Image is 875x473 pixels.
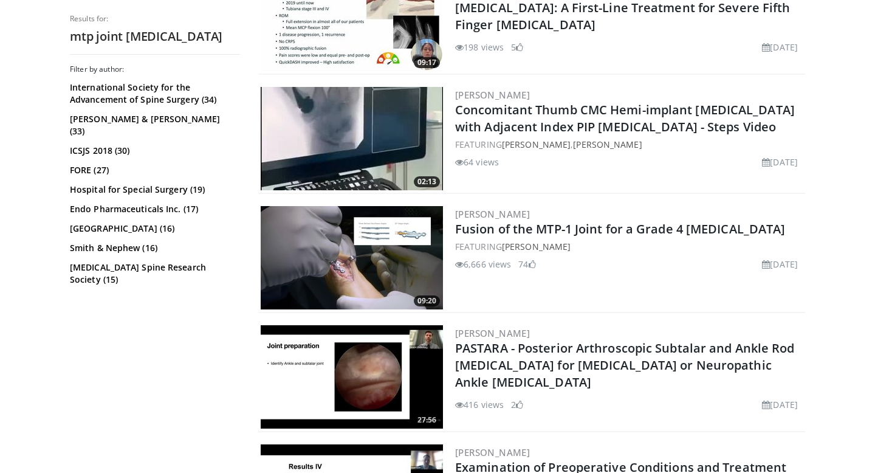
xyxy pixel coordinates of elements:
[762,398,798,411] li: [DATE]
[70,14,240,24] p: Results for:
[70,184,237,196] a: Hospital for Special Surgery (19)
[261,325,443,429] img: 96e9603a-ae17-4ec1-b4d8-ea1df7a30e1b.300x170_q85_crop-smart_upscale.jpg
[455,208,530,220] a: [PERSON_NAME]
[455,102,795,135] a: Concomitant Thumb CMC Hemi-implant [MEDICAL_DATA] with Adjacent Index PIP [MEDICAL_DATA] - Steps ...
[518,258,535,271] li: 74
[762,41,798,54] li: [DATE]
[455,156,499,168] li: 64 views
[414,295,440,306] span: 09:20
[70,113,237,137] a: [PERSON_NAME] & [PERSON_NAME] (33)
[573,139,642,150] a: [PERSON_NAME]
[455,240,803,253] div: FEATURING
[70,145,237,157] a: ICSJS 2018 (30)
[70,223,237,235] a: [GEOGRAPHIC_DATA] (16)
[762,156,798,168] li: [DATE]
[70,64,240,74] h3: Filter by author:
[261,87,443,190] img: e38f31e9-81b4-42a7-bb27-a3859e98a0ea.300x170_q85_crop-smart_upscale.jpg
[261,325,443,429] a: 27:56
[455,41,504,54] li: 198 views
[762,258,798,271] li: [DATE]
[70,81,237,106] a: International Society for the Advancement of Spine Surgery (34)
[455,327,530,339] a: [PERSON_NAME]
[502,241,571,252] a: [PERSON_NAME]
[70,203,237,215] a: Endo Pharmaceuticals Inc. (17)
[70,261,237,286] a: [MEDICAL_DATA] Spine Research Society (15)
[70,29,240,44] h2: mtp joint [MEDICAL_DATA]
[70,164,237,176] a: FORE (27)
[455,221,785,237] a: Fusion of the MTP-1 Joint for a Grade 4 [MEDICAL_DATA]
[414,415,440,426] span: 27:56
[511,41,523,54] li: 5
[70,242,237,254] a: Smith & Nephew (16)
[455,258,511,271] li: 6,666 views
[261,206,443,309] a: 09:20
[455,89,530,101] a: [PERSON_NAME]
[511,398,523,411] li: 2
[261,87,443,190] a: 02:13
[502,139,571,150] a: [PERSON_NAME]
[455,138,803,151] div: FEATURING ,
[455,398,504,411] li: 416 views
[455,340,795,390] a: PASTARA - Posterior Arthroscopic Subtalar and Ankle Rod [MEDICAL_DATA] for [MEDICAL_DATA] or Neur...
[261,206,443,309] img: ddb27d7a-c5cd-46b0-848e-b0c966468a6e.300x170_q85_crop-smart_upscale.jpg
[414,57,440,68] span: 09:17
[455,446,530,458] a: [PERSON_NAME]
[414,176,440,187] span: 02:13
